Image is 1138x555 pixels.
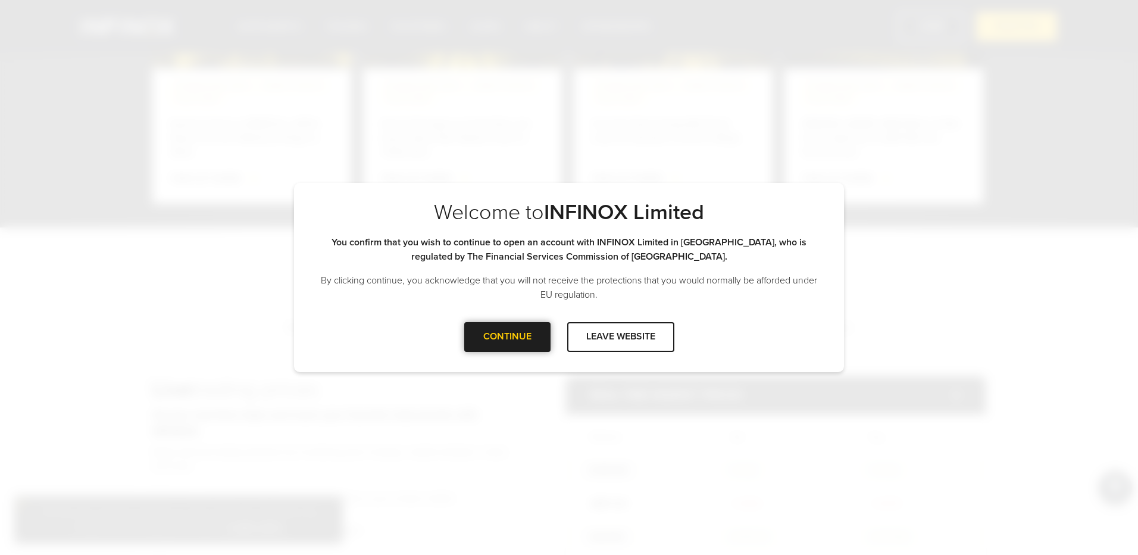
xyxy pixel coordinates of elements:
[464,322,551,351] div: CONTINUE
[318,199,820,226] p: Welcome to
[544,199,704,225] strong: INFINOX Limited
[318,273,820,302] p: By clicking continue, you acknowledge that you will not receive the protections that you would no...
[567,322,674,351] div: LEAVE WEBSITE
[332,236,806,263] strong: You confirm that you wish to continue to open an account with INFINOX Limited in [GEOGRAPHIC_DATA...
